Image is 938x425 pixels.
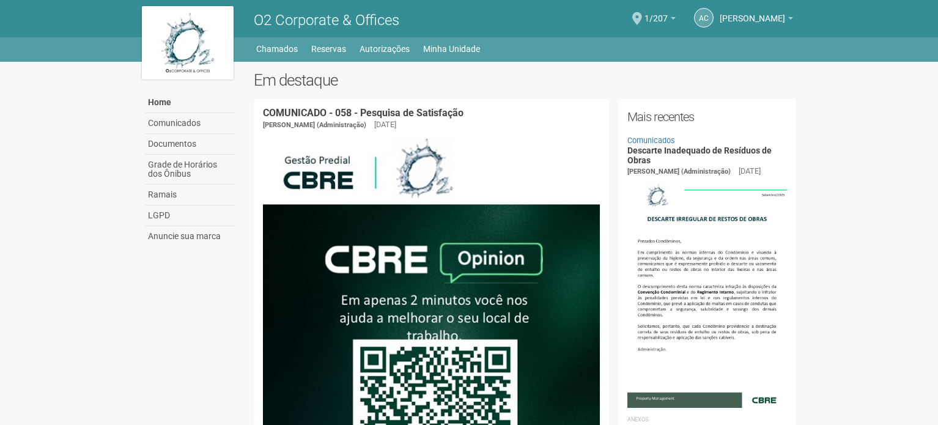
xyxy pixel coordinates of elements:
[644,15,676,25] a: 1/207
[263,121,366,129] span: [PERSON_NAME] (Administração)
[627,108,787,126] h2: Mais recentes
[627,136,675,145] a: Comunicados
[311,40,346,57] a: Reservas
[145,113,235,134] a: Comunicados
[145,92,235,113] a: Home
[254,12,399,29] span: O2 Corporate & Offices
[694,8,714,28] a: AC
[644,2,668,23] span: 1/207
[627,177,787,407] img: COMUNICADO%20-%20057%20-%20Descarte%20Inadequado%20de%20Res%C3%ADduos%20de%20Obras.jpg
[627,414,787,425] li: Anexos
[720,2,785,23] span: Andréa Cunha
[254,71,796,89] h2: Em destaque
[374,119,396,130] div: [DATE]
[627,168,731,176] span: [PERSON_NAME] (Administração)
[720,15,793,25] a: [PERSON_NAME]
[142,6,234,79] img: logo.jpg
[263,107,463,119] a: COMUNICADO - 058 - Pesquisa de Satisfação
[739,166,761,177] div: [DATE]
[256,40,298,57] a: Chamados
[423,40,480,57] a: Minha Unidade
[627,146,772,164] a: Descarte Inadequado de Resíduos de Obras
[145,155,235,185] a: Grade de Horários dos Ônibus
[145,185,235,205] a: Ramais
[145,134,235,155] a: Documentos
[360,40,410,57] a: Autorizações
[145,226,235,246] a: Anuncie sua marca
[145,205,235,226] a: LGPD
